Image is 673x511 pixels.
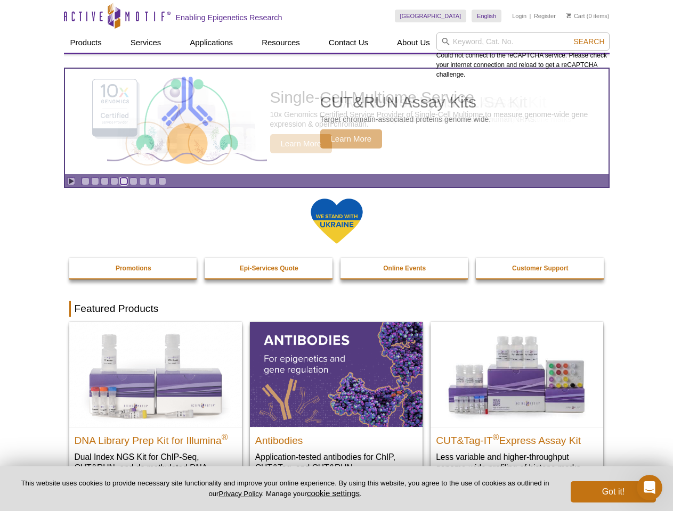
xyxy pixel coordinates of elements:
a: Epi-Services Quote [205,258,334,278]
img: CUT&Tag-IT® Express Assay Kit [431,322,603,426]
strong: Promotions [116,265,151,272]
a: Services [124,32,168,53]
a: English [472,10,501,22]
a: Login [512,12,526,20]
button: cookie settings [307,489,360,498]
a: DNA Library Prep Kit for Illumina DNA Library Prep Kit for Illumina® Dual Index NGS Kit for ChIP-... [69,322,242,494]
a: Register [534,12,556,20]
p: Less variable and higher-throughput genome-wide profiling of histone marks​. [436,451,598,473]
img: DNA Library Prep Kit for Illumina [69,322,242,426]
a: Go to slide 7 [139,177,147,185]
a: Cart [566,12,585,20]
li: (0 items) [566,10,610,22]
li: | [530,10,531,22]
a: Applications [183,32,239,53]
a: Promotions [69,258,198,278]
strong: Online Events [383,265,426,272]
button: Got it! [571,481,656,502]
a: Privacy Policy [218,490,262,498]
a: Resources [255,32,306,53]
a: Go to slide 2 [91,177,99,185]
input: Keyword, Cat. No. [436,32,610,51]
a: Toggle autoplay [67,177,75,185]
a: [GEOGRAPHIC_DATA] [395,10,467,22]
a: About Us [391,32,436,53]
strong: Customer Support [512,265,568,272]
span: Search [573,37,604,46]
img: All Antibodies [250,322,423,426]
a: Go to slide 1 [82,177,90,185]
p: Dual Index NGS Kit for ChIP-Seq, CUT&RUN, and ds methylated DNA assays. [75,451,237,484]
sup: ® [493,432,499,441]
h2: DNA Library Prep Kit for Illumina [75,430,237,446]
a: All Antibodies Antibodies Application-tested antibodies for ChIP, CUT&Tag, and CUT&RUN. [250,322,423,483]
a: Online Events [340,258,469,278]
div: Could not connect to the reCAPTCHA service. Please check your internet connection and reload to g... [436,32,610,79]
a: Go to slide 3 [101,177,109,185]
h2: CUT&Tag-IT Express Assay Kit [436,430,598,446]
a: Products [64,32,108,53]
h2: Enabling Epigenetics Research [176,13,282,22]
strong: Epi-Services Quote [240,265,298,272]
a: Customer Support [476,258,605,278]
a: CUT&Tag-IT® Express Assay Kit CUT&Tag-IT®Express Assay Kit Less variable and higher-throughput ge... [431,322,603,483]
a: Go to slide 5 [120,177,128,185]
img: We Stand With Ukraine [310,197,363,245]
a: Go to slide 8 [149,177,157,185]
h2: Antibodies [255,430,417,446]
a: Go to slide 4 [110,177,118,185]
sup: ® [222,432,228,441]
a: Go to slide 6 [129,177,137,185]
iframe: Intercom live chat [637,475,662,500]
h2: Featured Products [69,301,604,317]
p: Application-tested antibodies for ChIP, CUT&Tag, and CUT&RUN. [255,451,417,473]
img: Your Cart [566,13,571,18]
p: This website uses cookies to provide necessary site functionality and improve your online experie... [17,479,553,499]
a: Go to slide 9 [158,177,166,185]
button: Search [570,37,607,46]
a: Contact Us [322,32,375,53]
